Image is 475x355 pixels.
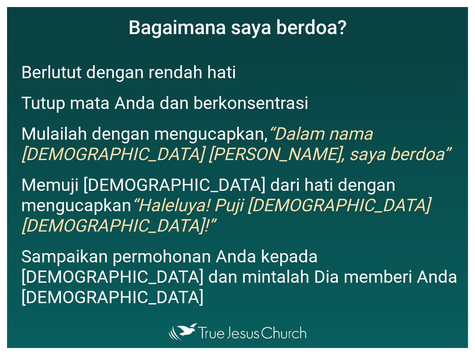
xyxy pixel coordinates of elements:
[21,62,461,82] p: Berlutut dengan rendah hati
[207,318,258,338] em: “Amin”
[7,7,468,48] h1: Bagaimana saya berdoa?
[21,195,430,236] em: “Haleluya! Puji [DEMOGRAPHIC_DATA] [DEMOGRAPHIC_DATA]!”
[21,246,461,307] p: Sampaikan permohonan Anda kepada [DEMOGRAPHIC_DATA] dan mintalah Dia memberi Anda [DEMOGRAPHIC_DATA]
[21,123,461,164] p: Mulailah dengan mengucapkan,
[21,93,461,113] p: Tutup mata Anda dan berkonsentrasi
[21,175,461,236] p: Memuji [DEMOGRAPHIC_DATA] dari hati dengan mengucapkan
[21,123,450,164] em: “Dalam nama [DEMOGRAPHIC_DATA] [PERSON_NAME], saya berdoa”
[21,318,461,338] p: Akhiri doa Anda dengan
